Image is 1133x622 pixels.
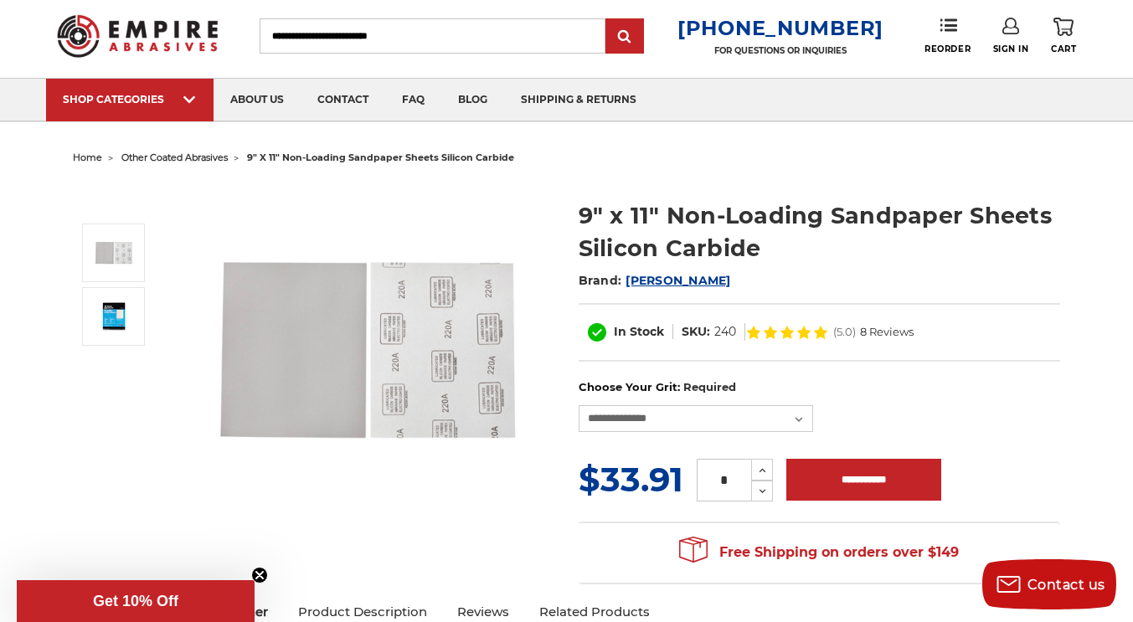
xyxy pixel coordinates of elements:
[63,93,197,105] div: SHOP CATEGORIES
[924,18,971,54] a: Reorder
[626,273,730,288] a: [PERSON_NAME]
[301,79,385,121] a: contact
[57,4,218,67] img: Empire Abrasives
[579,459,683,500] span: $33.91
[200,182,535,517] img: 9 inch x 11 inch Silicon Carbide Sandpaper Sheet
[214,79,301,121] a: about us
[614,324,664,339] span: In Stock
[608,20,641,54] input: Submit
[441,79,504,121] a: blog
[679,536,959,569] span: Free Shipping on orders over $149
[833,326,856,337] span: (5.0)
[982,559,1116,609] button: Contact us
[121,152,228,163] a: other coated abrasives
[579,379,1060,396] label: Choose Your Grit:
[247,152,514,163] span: 9" x 11" non-loading sandpaper sheets silicon carbide
[714,323,736,341] dd: 240
[860,326,914,337] span: 8 Reviews
[579,273,622,288] span: Brand:
[17,580,255,622] div: Get 10% OffClose teaser
[93,593,178,609] span: Get 10% Off
[677,16,883,40] a: [PHONE_NUMBER]
[924,44,971,54] span: Reorder
[579,199,1060,265] h1: 9" x 11" Non-Loading Sandpaper Sheets Silicon Carbide
[1027,577,1105,593] span: Contact us
[385,79,441,121] a: faq
[93,301,135,332] img: silicon carbide non loading sandpaper pack
[683,380,736,393] small: Required
[251,567,268,583] button: Close teaser
[682,323,710,341] dt: SKU:
[677,45,883,56] p: FOR QUESTIONS OR INQUIRIES
[993,44,1029,54] span: Sign In
[1051,18,1076,54] a: Cart
[73,152,102,163] a: home
[1051,44,1076,54] span: Cart
[93,232,135,274] img: 9 inch x 11 inch Silicon Carbide Sandpaper Sheet
[504,79,653,121] a: shipping & returns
